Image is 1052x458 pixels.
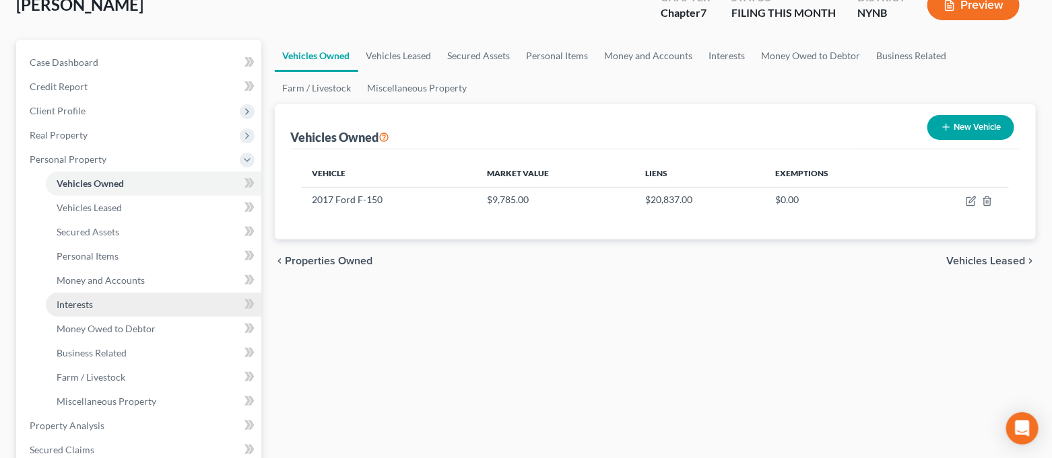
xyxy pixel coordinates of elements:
[30,444,94,455] span: Secured Claims
[291,129,390,145] div: Vehicles Owned
[46,244,261,268] a: Personal Items
[57,226,119,237] span: Secured Assets
[275,40,358,72] a: Vehicles Owned
[275,256,286,266] i: chevron_left
[19,414,261,438] a: Property Analysis
[57,299,93,310] span: Interests
[30,420,104,431] span: Property Analysis
[46,196,261,220] a: Vehicles Leased
[440,40,519,72] a: Secured Assets
[30,153,106,165] span: Personal Property
[701,40,754,72] a: Interests
[754,40,869,72] a: Money Owed to Debtor
[46,341,261,365] a: Business Related
[57,274,145,286] span: Money and Accounts
[476,160,634,187] th: Market Value
[19,50,261,75] a: Case Dashboard
[46,220,261,244] a: Secured Assets
[358,40,440,72] a: Vehicles Leased
[302,160,477,187] th: Vehicle
[286,256,373,266] span: Properties Owned
[869,40,955,72] a: Business Related
[275,256,373,266] button: chevron_left Properties Owned
[946,256,1036,266] button: Vehicles Leased chevron_right
[46,293,261,317] a: Interests
[765,187,907,213] td: $0.00
[46,365,261,389] a: Farm / Livestock
[46,317,261,341] a: Money Owed to Debtor
[661,5,710,21] div: Chapter
[46,268,261,293] a: Money and Accounts
[30,81,88,92] span: Credit Report
[57,395,156,407] span: Miscellaneous Property
[519,40,597,72] a: Personal Items
[731,5,836,21] div: FILING THIS MONTH
[46,171,261,196] a: Vehicles Owned
[597,40,701,72] a: Money and Accounts
[30,105,86,116] span: Client Profile
[700,6,706,19] span: 7
[57,178,124,189] span: Vehicles Owned
[1006,412,1039,445] div: Open Intercom Messenger
[765,160,907,187] th: Exemptions
[275,72,360,104] a: Farm / Livestock
[46,389,261,414] a: Miscellaneous Property
[302,187,477,213] td: 2017 Ford F-150
[927,115,1014,140] button: New Vehicle
[57,371,125,383] span: Farm / Livestock
[57,202,122,213] span: Vehicles Leased
[57,323,156,334] span: Money Owed to Debtor
[57,347,127,358] span: Business Related
[57,250,119,262] span: Personal Items
[360,72,475,104] a: Miscellaneous Property
[1025,256,1036,266] i: chevron_right
[30,56,98,68] span: Case Dashboard
[476,187,634,213] td: $9,785.00
[30,129,88,141] span: Real Property
[19,75,261,99] a: Credit Report
[634,160,764,187] th: Liens
[634,187,764,213] td: $20,837.00
[857,5,906,21] div: NYNB
[946,256,1025,266] span: Vehicles Leased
